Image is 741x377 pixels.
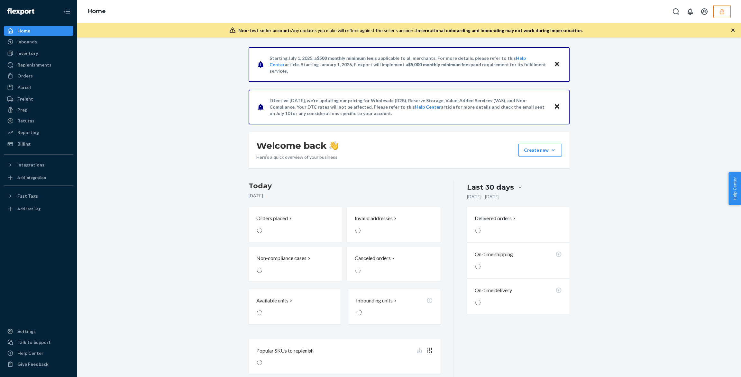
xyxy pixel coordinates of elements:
[4,139,73,149] a: Billing
[4,348,73,358] a: Help Center
[329,141,338,150] img: hand-wave emoji
[4,60,73,70] a: Replenishments
[17,107,27,113] div: Prep
[317,55,373,61] span: $500 monthly minimum fee
[87,8,106,15] a: Home
[518,144,562,157] button: Create new
[256,215,288,222] p: Orders placed
[4,94,73,104] a: Freight
[17,361,49,367] div: Give Feedback
[355,215,393,222] p: Invalid addresses
[249,247,342,282] button: Non-compliance cases
[17,175,46,180] div: Add Integration
[408,62,468,67] span: $5,000 monthly minimum fee
[256,154,338,160] p: Here’s a quick overview of your business
[670,5,682,18] button: Open Search Box
[4,204,73,214] a: Add Fast Tag
[256,297,288,304] p: Available units
[4,337,73,347] button: Talk to Support
[553,102,561,112] button: Close
[256,140,338,151] h1: Welcome back
[347,247,440,282] button: Canceled orders
[347,207,440,242] button: Invalid addresses
[17,193,38,199] div: Fast Tags
[475,215,517,222] button: Delivered orders
[4,71,73,81] a: Orders
[7,8,34,15] img: Flexport logo
[17,62,51,68] div: Replenishments
[17,328,36,335] div: Settings
[17,206,41,211] div: Add Fast Tag
[4,326,73,337] a: Settings
[4,359,73,369] button: Give Feedback
[4,127,73,138] a: Reporting
[4,105,73,115] a: Prep
[467,193,499,200] p: [DATE] - [DATE]
[415,104,441,110] a: Help Center
[249,207,342,242] button: Orders placed
[728,172,741,205] button: Help Center
[17,118,34,124] div: Returns
[82,2,111,21] ol: breadcrumbs
[17,162,44,168] div: Integrations
[249,193,441,199] p: [DATE]
[17,129,39,136] div: Reporting
[17,73,33,79] div: Orders
[17,141,31,147] div: Billing
[4,173,73,183] a: Add Integration
[17,350,43,356] div: Help Center
[256,255,306,262] p: Non-compliance cases
[17,39,37,45] div: Inbounds
[4,48,73,58] a: Inventory
[348,289,440,324] button: Inbounding units
[467,182,514,192] div: Last 30 days
[249,181,441,191] h3: Today
[17,28,30,34] div: Home
[4,160,73,170] button: Integrations
[17,96,33,102] div: Freight
[355,255,391,262] p: Canceled orders
[698,5,711,18] button: Open account menu
[270,97,548,117] p: Effective [DATE], we're updating our pricing for Wholesale (B2B), Reserve Storage, Value-Added Se...
[4,26,73,36] a: Home
[60,5,73,18] button: Close Navigation
[249,289,341,324] button: Available units
[684,5,697,18] button: Open notifications
[238,28,291,33] span: Non-test seller account:
[17,339,51,346] div: Talk to Support
[238,27,583,34] div: Any updates you make will reflect against the seller's account.
[416,28,583,33] span: International onboarding and inbounding may not work during impersonation.
[270,55,548,74] p: Starting July 1, 2025, a is applicable to all merchants. For more details, please refer to this a...
[356,297,393,304] p: Inbounding units
[4,82,73,93] a: Parcel
[553,60,561,69] button: Close
[4,37,73,47] a: Inbounds
[4,116,73,126] a: Returns
[17,50,38,57] div: Inventory
[475,287,512,294] p: On-time delivery
[4,191,73,201] button: Fast Tags
[17,84,31,91] div: Parcel
[256,347,314,355] p: Popular SKUs to replenish
[475,251,513,258] p: On-time shipping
